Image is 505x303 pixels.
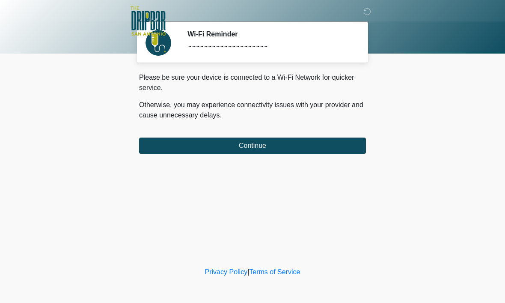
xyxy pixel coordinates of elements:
[139,100,366,120] p: Otherwise, you may experience connectivity issues with your provider and cause unnecessary delays
[146,30,171,56] img: Agent Avatar
[220,111,222,119] span: .
[249,268,300,276] a: Terms of Service
[187,42,353,52] div: ~~~~~~~~~~~~~~~~~~~~
[139,72,366,93] p: Please be sure your device is connected to a Wi-Fi Network for quicker service.
[131,6,166,36] img: The DRIPBaR - San Antonio Fossil Creek Logo
[139,138,366,154] button: Continue
[205,268,248,276] a: Privacy Policy
[247,268,249,276] a: |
